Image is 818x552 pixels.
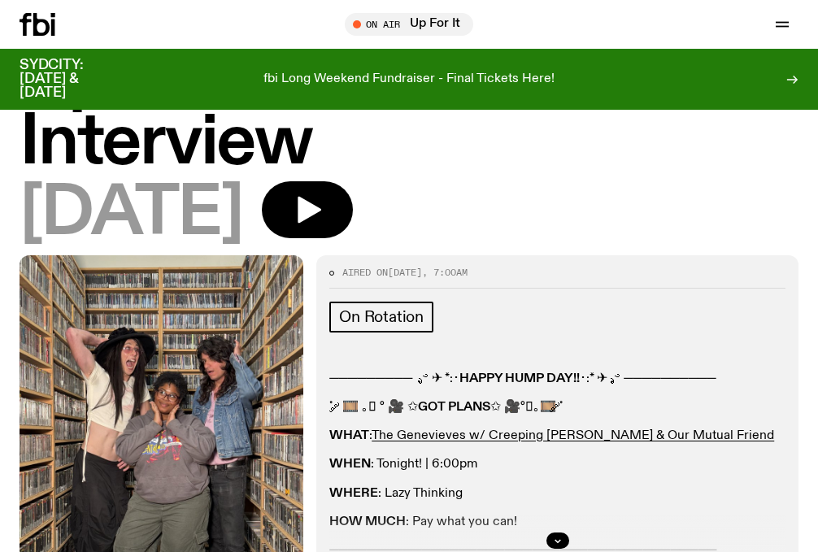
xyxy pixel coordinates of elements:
strong: HAPPY HUMP DAY!! [459,372,580,385]
a: The Genevieves w/ Creeping [PERSON_NAME] & Our Mutual Friend [372,429,774,442]
p: ˚ ༘ 🎞️ ｡𖦹 ° 🎥 ✩ ✩ 🎥°𖦹｡🎞️ ༘˚ [329,400,785,415]
strong: GOT PLANS [418,401,490,414]
p: ───────── .ೃ࿔ ✈︎ *:･ ･:* ✈︎ .ೃ࿔ ────────── [329,372,785,387]
span: On Rotation [339,308,424,326]
span: [DATE] [388,266,422,279]
span: , 7:00am [422,266,468,279]
strong: WHEN [329,458,371,471]
h3: SYDCITY: [DATE] & [DATE] [20,59,124,100]
strong: WHERE [329,487,378,500]
h1: Up For It / G.U.N Interview [20,45,798,176]
strong: WHAT [329,429,369,442]
p: : Tonight! | 6:00pm [329,457,785,472]
span: Aired on [342,266,388,279]
p: : Lazy Thinking [329,486,785,502]
p: : [329,428,785,444]
span: [DATE] [20,181,242,247]
a: On Rotation [329,302,433,333]
p: fbi Long Weekend Fundraiser - Final Tickets Here! [263,72,555,87]
button: On AirUp For It [345,13,473,36]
